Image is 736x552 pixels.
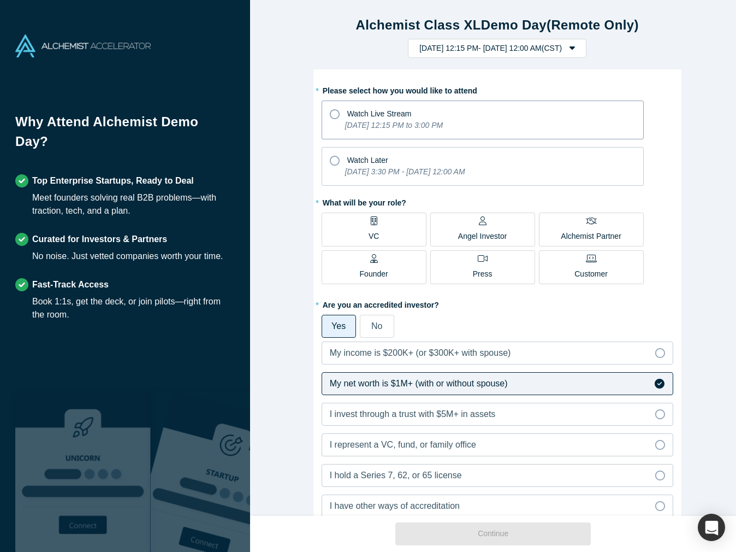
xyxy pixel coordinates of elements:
img: Prism AI [151,391,286,552]
span: My net worth is $1M+ (with or without spouse) [330,379,508,388]
strong: Alchemist Class XL Demo Day (Remote Only) [356,17,639,32]
span: No [371,321,382,331]
img: Robust Technologies [15,391,151,552]
p: Founder [360,268,388,280]
label: Are you an accredited investor? [322,296,673,311]
h1: Why Attend Alchemist Demo Day? [15,112,235,159]
span: Watch Later [347,156,388,165]
span: Watch Live Stream [347,109,412,118]
div: Book 1:1s, get the deck, or join pilots—right from the room. [32,295,235,321]
p: Alchemist Partner [561,231,621,242]
strong: Curated for Investors & Partners [32,234,167,244]
i: [DATE] 3:30 PM - [DATE] 12:00 AM [345,167,465,176]
label: Please select how you would like to attend [322,81,673,97]
span: I have other ways of accreditation [330,501,460,510]
span: My income is $200K+ (or $300K+ with spouse) [330,348,511,357]
span: I invest through a trust with $5M+ in assets [330,409,496,419]
button: [DATE] 12:15 PM- [DATE] 12:00 AM(CST) [408,39,586,58]
strong: Top Enterprise Startups, Ready to Deal [32,176,194,185]
p: Customer [574,268,608,280]
div: No noise. Just vetted companies worth your time. [32,250,223,263]
span: I hold a Series 7, 62, or 65 license [330,471,462,480]
img: Alchemist Accelerator Logo [15,34,151,57]
p: Press [473,268,492,280]
span: I represent a VC, fund, or family office [330,440,476,449]
span: Yes [331,321,346,331]
button: Continue [395,522,591,545]
p: Angel Investor [458,231,507,242]
i: [DATE] 12:15 PM to 3:00 PM [345,121,443,130]
p: VC [369,231,379,242]
strong: Fast-Track Access [32,280,109,289]
div: Meet founders solving real B2B problems—with traction, tech, and a plan. [32,191,235,218]
label: What will be your role? [322,193,673,209]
